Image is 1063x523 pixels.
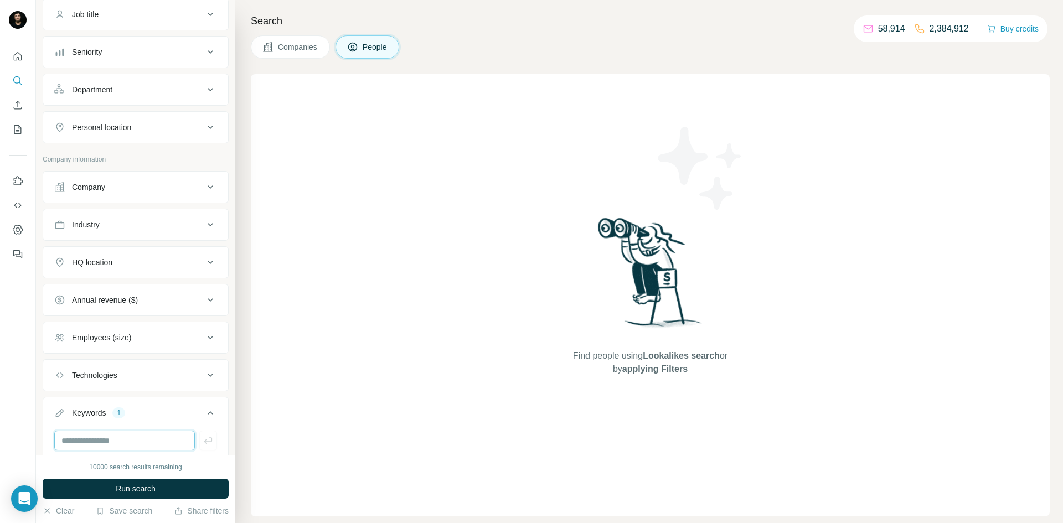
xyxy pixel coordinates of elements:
span: Lookalikes search [643,351,720,360]
div: Personal location [72,122,131,133]
div: Seniority [72,46,102,58]
img: Surfe Illustration - Stars [651,118,750,218]
button: Seniority [43,39,228,65]
button: Job title [43,1,228,28]
img: Avatar [9,11,27,29]
h4: Search [251,13,1050,29]
div: HQ location [72,257,112,268]
p: Company information [43,154,229,164]
button: Search [9,71,27,91]
button: Industry [43,211,228,238]
div: Employees (size) [72,332,131,343]
img: Surfe Illustration - Woman searching with binoculars [593,215,708,338]
button: Dashboard [9,220,27,240]
button: Annual revenue ($) [43,287,228,313]
button: HQ location [43,249,228,276]
div: 1 [112,408,125,418]
button: Company [43,174,228,200]
button: Feedback [9,244,27,264]
span: People [363,42,388,53]
div: Technologies [72,370,117,381]
button: Technologies [43,362,228,389]
span: Run search [116,483,156,494]
div: Annual revenue ($) [72,294,138,305]
button: Clear [43,505,74,516]
button: Share filters [174,505,229,516]
div: Company [72,182,105,193]
div: Keywords [72,407,106,418]
div: Open Intercom Messenger [11,485,38,512]
button: My lists [9,120,27,139]
div: Department [72,84,112,95]
button: Employees (size) [43,324,228,351]
button: Buy credits [987,21,1039,37]
button: Department [43,76,228,103]
button: Enrich CSV [9,95,27,115]
div: 10000 search results remaining [89,462,182,472]
p: 2,384,912 [930,22,969,35]
button: Quick start [9,46,27,66]
span: applying Filters [622,364,688,374]
p: 58,914 [878,22,905,35]
span: Find people using or by [561,349,739,376]
span: Companies [278,42,318,53]
button: Run search [43,479,229,499]
div: Industry [72,219,100,230]
button: Keywords1 [43,400,228,431]
button: Use Surfe on LinkedIn [9,171,27,191]
div: Job title [72,9,99,20]
button: Save search [96,505,152,516]
button: Personal location [43,114,228,141]
button: Use Surfe API [9,195,27,215]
